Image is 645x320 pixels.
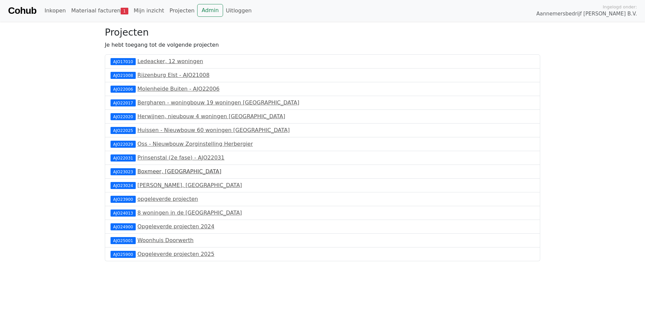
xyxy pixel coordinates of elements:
[105,41,540,49] p: Je hebt toegang tot de volgende projecten
[536,10,637,18] span: Aannemersbedrijf [PERSON_NAME] B.V.
[111,237,136,244] div: AJO25001
[137,237,193,243] a: Woonhuis Doorwerth
[137,168,221,175] a: Boxmeer, [GEOGRAPHIC_DATA]
[137,86,219,92] a: Molenheide Buiten - AJO22006
[69,4,131,17] a: Materiaal facturen1
[167,4,197,17] a: Projecten
[137,210,242,216] a: 8 woningen in de [GEOGRAPHIC_DATA]
[111,182,136,189] div: AJO23024
[197,4,223,17] a: Admin
[111,196,136,202] div: AJO23900
[105,27,540,38] h3: Projecten
[137,196,198,202] a: opgeleverde projecten
[223,4,254,17] a: Uitloggen
[137,99,299,106] a: Bergharen - woningbouw 19 woningen [GEOGRAPHIC_DATA]
[137,72,210,78] a: Rijzenburg Elst - AJO21008
[111,113,136,120] div: AJO22020
[111,210,136,216] div: AJO24013
[111,72,136,79] div: AJO21008
[137,141,253,147] a: Oss - Nieuwbouw Zorginstelling Herbergier
[111,99,136,106] div: AJO22017
[111,223,136,230] div: AJO24900
[121,8,128,14] span: 1
[42,4,68,17] a: Inkopen
[137,182,242,188] a: [PERSON_NAME], [GEOGRAPHIC_DATA]
[137,223,214,230] a: Opgeleverde projecten 2024
[111,86,136,92] div: AJO22006
[111,251,136,258] div: AJO25900
[111,141,136,147] div: AJO22029
[137,127,290,133] a: Huissen - Nieuwbouw 60 woningen [GEOGRAPHIC_DATA]
[131,4,167,17] a: Mijn inzicht
[137,113,285,120] a: Herwijnen, nieubouw 4 woningen [GEOGRAPHIC_DATA]
[111,154,136,161] div: AJO22031
[137,154,224,161] a: Prinsenstal (2e fase) - AJO22031
[111,58,136,65] div: AJO17010
[111,127,136,134] div: AJO22025
[137,58,203,64] a: Ledeacker, 12 woningen
[137,251,214,257] a: Opgeleverde projecten 2025
[8,3,36,19] a: Cohub
[603,4,637,10] span: Ingelogd onder:
[111,168,136,175] div: AJO23023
